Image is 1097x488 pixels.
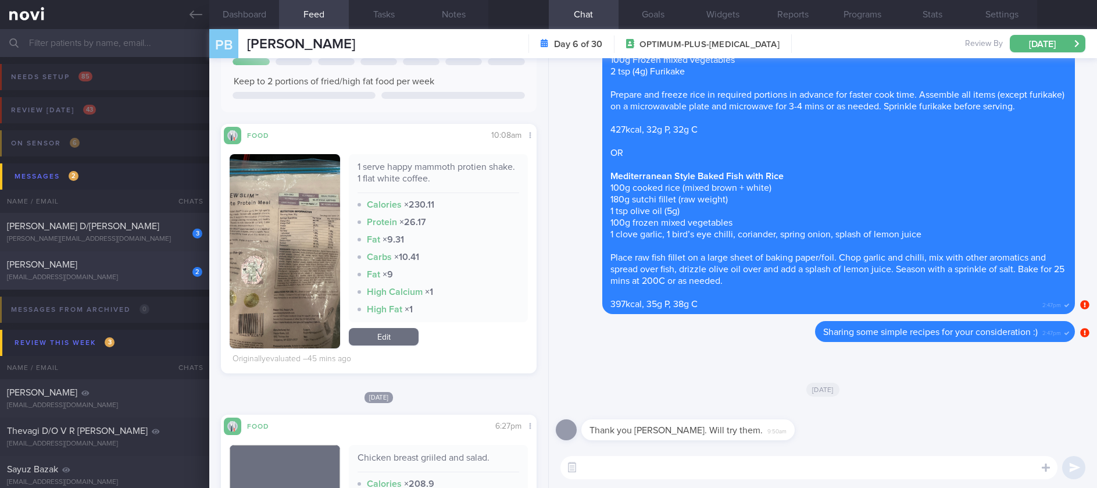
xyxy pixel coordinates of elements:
strong: × 10.41 [394,252,419,262]
span: 427kcal, 32g P, 32g C [610,125,698,134]
div: [EMAIL_ADDRESS][DOMAIN_NAME] [7,440,202,448]
strong: Mediterranean Style Baked Fish with Rice [610,172,784,181]
strong: Day 6 of 30 [554,38,602,50]
img: 1 serve happy mammoth protien shake. 1 flat white coffee. [230,154,340,348]
strong: Calories [367,200,402,209]
span: 1 tsp olive oil (5g) [610,206,680,216]
div: Messages [12,169,81,184]
strong: × 230.11 [404,200,434,209]
strong: × 9 [383,270,393,279]
span: 0 [140,304,149,314]
div: Review [DATE] [8,102,99,118]
span: 100g frozen mixed vegetables [610,218,732,227]
span: Thank you [PERSON_NAME]. Will try them. [589,426,763,435]
span: 180g sutchi fillet (raw weight) [610,195,728,204]
span: 100g cooked rice (mixed brown + white) [610,183,771,193]
div: [EMAIL_ADDRESS][DOMAIN_NAME] [7,478,202,487]
div: On sensor [8,136,83,151]
span: [PERSON_NAME] [7,388,77,397]
span: Place raw fish fillet on a large sheet of baking paper/foil. Chop garlic and chilli, mix with oth... [610,253,1064,286]
span: Thevagi D/O V R [PERSON_NAME] [7,426,148,436]
strong: High Calcium [367,287,423,297]
span: Keep to 2 portions of fried/high fat food per week [234,77,434,86]
span: Sharing some simple recipes for your consideration :) [823,327,1038,337]
strong: × 1 [405,305,413,314]
div: Needs setup [8,69,95,85]
span: OPTIMUM-PLUS-[MEDICAL_DATA] [639,39,779,51]
div: Food [241,130,288,140]
strong: × 9.31 [383,235,404,244]
span: Review By [965,39,1003,49]
div: Originally evaluated – 45 mins ago [233,354,351,365]
div: 1 serve happy mammoth protien shake. 1 flat white coffee. [358,161,519,193]
div: Food [241,421,288,430]
div: Messages from Archived [8,302,152,318]
span: 10:08am [491,131,521,140]
span: 9:50am [767,425,787,436]
span: 85 [78,72,92,81]
span: 2:47pm [1042,326,1061,337]
span: Sayuz Bazak [7,465,58,474]
span: 6 [70,138,80,148]
span: 2:47pm [1042,298,1061,309]
div: 3 [192,229,202,238]
div: [PERSON_NAME][EMAIL_ADDRESS][DOMAIN_NAME] [7,235,202,244]
span: 3 [105,337,115,347]
span: 397kcal, 35g P, 38g C [610,300,698,309]
span: 6:27pm [495,422,521,430]
strong: × 1 [425,287,433,297]
strong: Carbs [367,252,392,262]
span: 1 clove garlic, 1 bird’s eye chilli, coriander, spring onion, splash of lemon juice [610,230,921,239]
span: [PERSON_NAME] D/[PERSON_NAME] [7,222,159,231]
div: PB [202,22,246,67]
strong: Protein [367,218,397,227]
span: 43 [83,105,96,115]
div: [EMAIL_ADDRESS][DOMAIN_NAME] [7,273,202,282]
span: [PERSON_NAME] [247,37,355,51]
a: Edit [349,328,419,345]
div: Chats [163,190,209,213]
span: [PERSON_NAME] [7,260,77,269]
strong: Fat [367,235,380,244]
div: Chicken breast griiled and salad. [358,452,519,472]
span: [DATE] [365,392,394,403]
span: 2 tsp (4g) Furikake [610,67,685,76]
span: Prepare and freeze rice in required portions in advance for faster cook time. Assemble all items ... [610,90,1064,111]
strong: × 26.17 [399,218,426,227]
span: 2 [69,171,78,181]
div: [EMAIL_ADDRESS][DOMAIN_NAME] [7,401,202,410]
div: Chats [163,356,209,379]
button: [DATE] [1010,35,1085,52]
div: Review this week [12,335,117,351]
span: [DATE] [806,383,839,397]
span: OR [610,148,623,158]
span: 100g Frozen mixed vegetables [610,55,735,65]
strong: Fat [367,270,380,279]
strong: High Fat [367,305,402,314]
div: 2 [192,267,202,277]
